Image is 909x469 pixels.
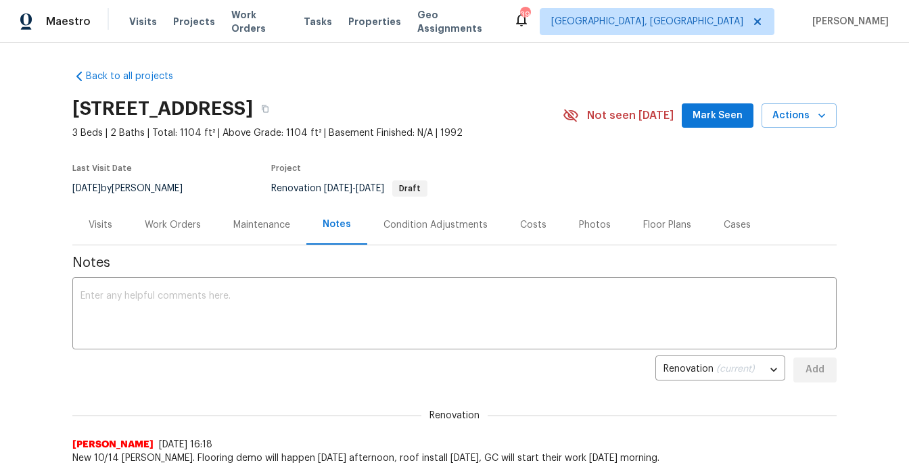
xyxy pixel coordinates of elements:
span: Notes [72,256,837,270]
div: Floor Plans [643,218,691,232]
div: by [PERSON_NAME] [72,180,199,197]
span: Mark Seen [693,107,743,124]
span: Tasks [304,17,332,26]
span: [DATE] [72,184,101,193]
span: Project [271,164,301,172]
div: Condition Adjustments [383,218,488,232]
span: Geo Assignments [417,8,497,35]
span: Maestro [46,15,91,28]
span: [DATE] [324,184,352,193]
div: Maintenance [233,218,290,232]
span: [GEOGRAPHIC_DATA], [GEOGRAPHIC_DATA] [551,15,743,28]
span: Renovation [271,184,427,193]
span: Draft [394,184,426,193]
span: - [324,184,384,193]
span: [PERSON_NAME] [72,438,154,451]
div: Visits [89,218,112,232]
button: Mark Seen [682,103,753,128]
div: Photos [579,218,611,232]
button: Copy Address [253,97,277,121]
div: Notes [323,218,351,231]
span: Actions [772,107,826,124]
span: Work Orders [231,8,287,35]
span: Visits [129,15,157,28]
span: Projects [173,15,215,28]
div: Work Orders [145,218,201,232]
span: (current) [716,364,755,374]
span: New 10/14 [PERSON_NAME]. Flooring demo will happen [DATE] afternoon, roof install [DATE], GC will... [72,451,837,465]
span: [DATE] [356,184,384,193]
span: Renovation [421,409,488,422]
div: Costs [520,218,546,232]
h2: [STREET_ADDRESS] [72,102,253,116]
span: [PERSON_NAME] [807,15,889,28]
span: 3 Beds | 2 Baths | Total: 1104 ft² | Above Grade: 1104 ft² | Basement Finished: N/A | 1992 [72,126,563,140]
div: 39 [520,8,530,22]
button: Actions [762,103,837,128]
span: [DATE] 16:18 [159,440,212,449]
span: Not seen [DATE] [587,109,674,122]
div: Renovation (current) [655,353,785,387]
div: Cases [724,218,751,232]
span: Properties [348,15,401,28]
a: Back to all projects [72,70,202,83]
span: Last Visit Date [72,164,132,172]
